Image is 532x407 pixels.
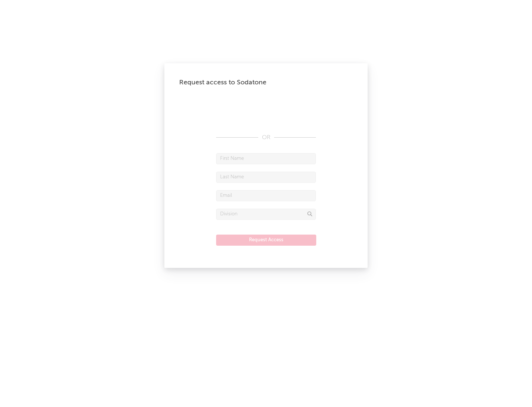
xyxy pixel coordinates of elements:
input: Last Name [216,172,316,183]
input: Division [216,209,316,220]
input: Email [216,190,316,201]
button: Request Access [216,235,316,246]
div: OR [216,133,316,142]
input: First Name [216,153,316,164]
div: Request access to Sodatone [179,78,353,87]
